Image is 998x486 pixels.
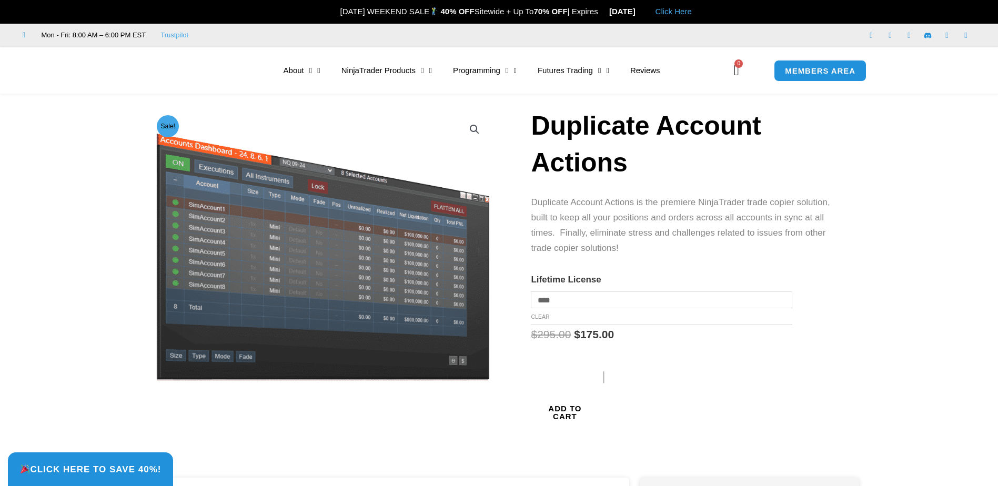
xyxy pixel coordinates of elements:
[430,7,438,15] img: 🏌️‍♂️
[157,115,179,137] span: Sale!
[734,59,743,68] span: 0
[154,112,492,381] img: Screenshot 2024-08-26 15414455555
[636,7,644,15] img: 🏭
[634,372,657,383] text: ••••••
[527,58,620,83] a: Futures Trading
[531,355,599,470] button: Add to cart
[442,58,527,83] a: Programming
[331,7,339,15] img: 🎉
[531,195,838,256] p: Duplicate Account Actions is the premiere NinjaTrader trade copier solution, built to keep all yo...
[531,275,601,285] label: Lifetime License
[8,452,173,486] a: 🎉Click Here to save 40%!
[531,328,571,340] bdi: 295.00
[656,7,692,16] a: Click Here
[785,67,855,75] span: MEMBERS AREA
[574,328,614,340] bdi: 175.00
[718,55,755,86] a: 0
[599,367,678,478] button: Buy with GPay
[329,7,609,16] span: [DATE] WEEKEND SALE Sitewide + Up To | Expires
[331,58,442,83] a: NinjaTrader Products
[122,52,235,89] img: LogoAI | Affordable Indicators – NinjaTrader
[620,58,671,83] a: Reviews
[21,464,29,473] img: 🎉
[531,328,537,340] span: $
[273,58,731,83] nav: Menu
[465,120,484,139] a: View full-screen image gallery
[441,7,475,16] strong: 40% OFF
[273,58,331,83] a: About
[39,29,146,42] span: Mon - Fri: 8:00 AM – 6:00 PM EST
[599,7,607,15] img: ⌛
[597,360,680,361] iframe: Secure payment input frame
[774,60,866,82] a: MEMBERS AREA
[20,464,161,474] span: Click Here to save 40%!
[531,107,838,181] h1: Duplicate Account Actions
[531,313,549,320] a: Clear options
[533,7,567,16] strong: 70% OFF
[609,7,644,16] strong: [DATE]
[160,29,188,42] a: Trustpilot
[574,328,580,340] span: $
